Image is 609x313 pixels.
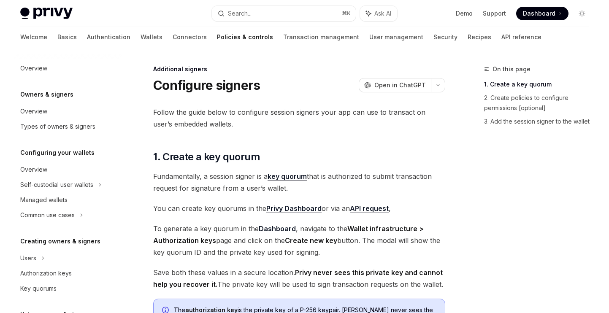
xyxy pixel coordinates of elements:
[153,150,260,164] span: 1. Create a key quorum
[374,9,391,18] span: Ask AI
[484,78,595,91] a: 1. Create a key quorum
[14,281,122,296] a: Key quorums
[153,267,445,290] span: Save both these values in a secure location. The private key will be used to sign transaction req...
[14,104,122,119] a: Overview
[20,165,47,175] div: Overview
[20,27,47,47] a: Welcome
[141,27,162,47] a: Wallets
[283,27,359,47] a: Transaction management
[285,236,337,245] strong: Create new key
[153,65,445,73] div: Additional signers
[268,172,307,181] a: key quorum
[501,27,541,47] a: API reference
[228,8,252,19] div: Search...
[374,81,426,89] span: Open in ChatGPT
[14,162,122,177] a: Overview
[342,10,351,17] span: ⌘ K
[523,9,555,18] span: Dashboard
[20,236,100,246] h5: Creating owners & signers
[20,89,73,100] h5: Owners & signers
[20,180,93,190] div: Self-custodial user wallets
[350,204,389,213] a: API request
[153,268,443,289] strong: Privy never sees this private key and cannot help you recover it.
[493,64,531,74] span: On this page
[14,266,122,281] a: Authorization keys
[57,27,77,47] a: Basics
[20,253,36,263] div: Users
[87,27,130,47] a: Authentication
[369,27,423,47] a: User management
[359,78,431,92] button: Open in ChatGPT
[153,170,445,194] span: Fundamentally, a session signer is a that is authorized to submit transaction request for signatu...
[20,283,57,294] div: Key quorums
[14,61,122,76] a: Overview
[575,7,589,20] button: Toggle dark mode
[153,106,445,130] span: Follow the guide below to configure session signers your app can use to transact on user’s embedd...
[483,9,506,18] a: Support
[153,78,260,93] h1: Configure signers
[266,204,322,213] a: Privy Dashboard
[468,27,491,47] a: Recipes
[20,121,95,132] div: Types of owners & signers
[20,210,75,220] div: Common use cases
[20,148,95,158] h5: Configuring your wallets
[14,119,122,134] a: Types of owners & signers
[433,27,457,47] a: Security
[20,8,73,19] img: light logo
[20,268,72,278] div: Authorization keys
[20,106,47,116] div: Overview
[484,115,595,128] a: 3. Add the session signer to the wallet
[20,63,47,73] div: Overview
[20,195,68,205] div: Managed wallets
[516,7,568,20] a: Dashboard
[259,224,296,233] a: Dashboard
[217,27,273,47] a: Policies & controls
[456,9,473,18] a: Demo
[153,223,445,258] span: To generate a key quorum in the , navigate to the page and click on the button. The modal will sh...
[153,202,445,214] span: You can create key quorums in the or via an ,
[14,192,122,208] a: Managed wallets
[484,91,595,115] a: 2. Create policies to configure permissions [optional]
[360,6,397,21] button: Ask AI
[173,27,207,47] a: Connectors
[212,6,355,21] button: Search...⌘K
